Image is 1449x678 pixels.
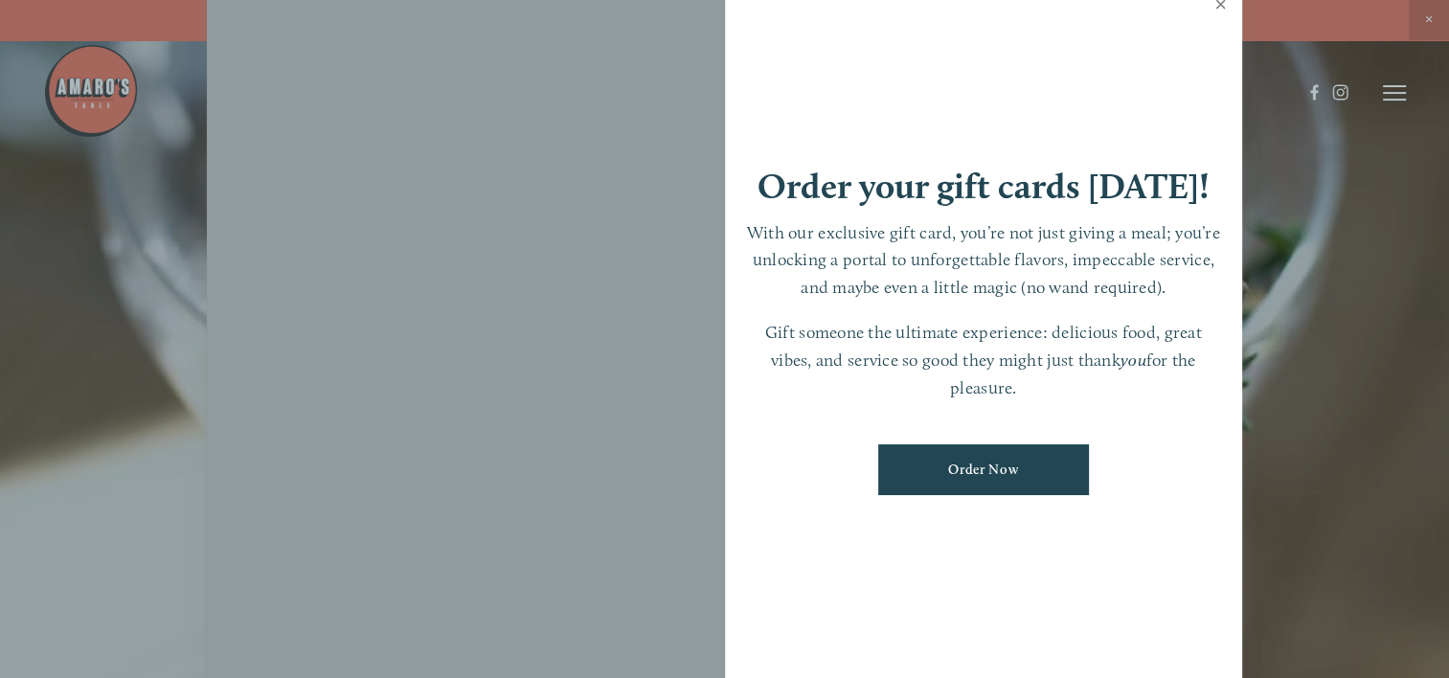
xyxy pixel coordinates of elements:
p: Gift someone the ultimate experience: delicious food, great vibes, and service so good they might... [744,319,1224,401]
a: Order Now [878,444,1089,495]
em: you [1121,350,1146,370]
h1: Order your gift cards [DATE]! [758,169,1210,204]
p: With our exclusive gift card, you’re not just giving a meal; you’re unlocking a portal to unforge... [744,219,1224,302]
